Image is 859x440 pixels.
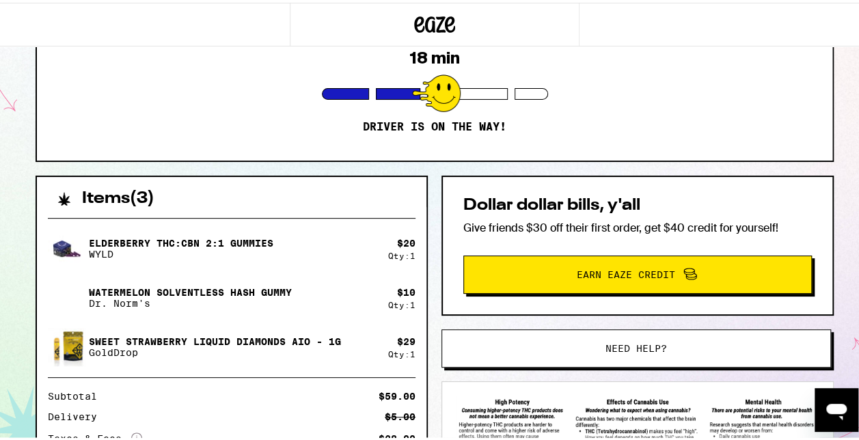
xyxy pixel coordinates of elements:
h2: Dollar dollar bills, y'all [463,195,812,211]
p: Elderberry THC:CBN 2:1 Gummies [89,235,273,246]
div: $59.00 [379,389,415,398]
div: $5.00 [385,409,415,419]
div: Delivery [48,409,107,419]
button: Earn Eaze Credit [463,253,812,291]
img: Elderberry THC:CBN 2:1 Gummies [48,227,86,265]
div: $ 29 [397,333,415,344]
div: $ 10 [397,284,415,295]
p: Give friends $30 off their first order, get $40 credit for yourself! [463,218,812,232]
p: GoldDrop [89,344,341,355]
div: Qty: 1 [388,347,415,356]
div: Subtotal [48,389,107,398]
div: Qty: 1 [388,298,415,307]
span: Need help? [605,341,667,350]
p: WYLD [89,246,273,257]
span: Earn Eaze Credit [577,267,675,277]
p: Sweet Strawberry Liquid Diamonds AIO - 1g [89,333,341,344]
p: Watermelon Solventless Hash Gummy [89,284,292,295]
img: Sweet Strawberry Liquid Diamonds AIO - 1g [48,323,86,365]
div: 18 min [409,46,460,65]
iframe: Button to launch messaging window, 4 unread messages [815,385,858,429]
div: $ 20 [397,235,415,246]
img: Watermelon Solventless Hash Gummy [48,276,86,314]
p: Driver is on the way! [363,118,506,131]
p: Dr. Norm's [89,295,292,306]
h2: Items ( 3 ) [82,188,154,204]
button: Need help? [441,327,831,365]
div: Qty: 1 [388,249,415,258]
